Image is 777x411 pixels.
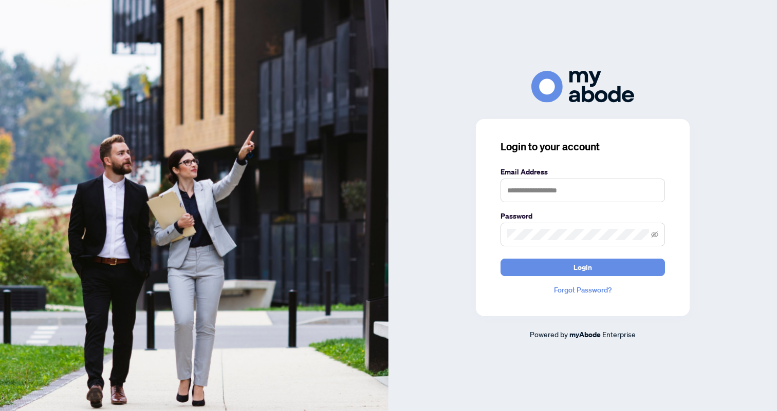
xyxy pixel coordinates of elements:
[501,140,665,154] h3: Login to your account
[501,259,665,276] button: Login
[501,210,665,222] label: Password
[501,284,665,296] a: Forgot Password?
[573,259,592,276] span: Login
[530,329,568,339] span: Powered by
[569,329,601,340] a: myAbode
[531,71,634,102] img: ma-logo
[501,166,665,178] label: Email Address
[602,329,636,339] span: Enterprise
[651,231,658,238] span: eye-invisible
